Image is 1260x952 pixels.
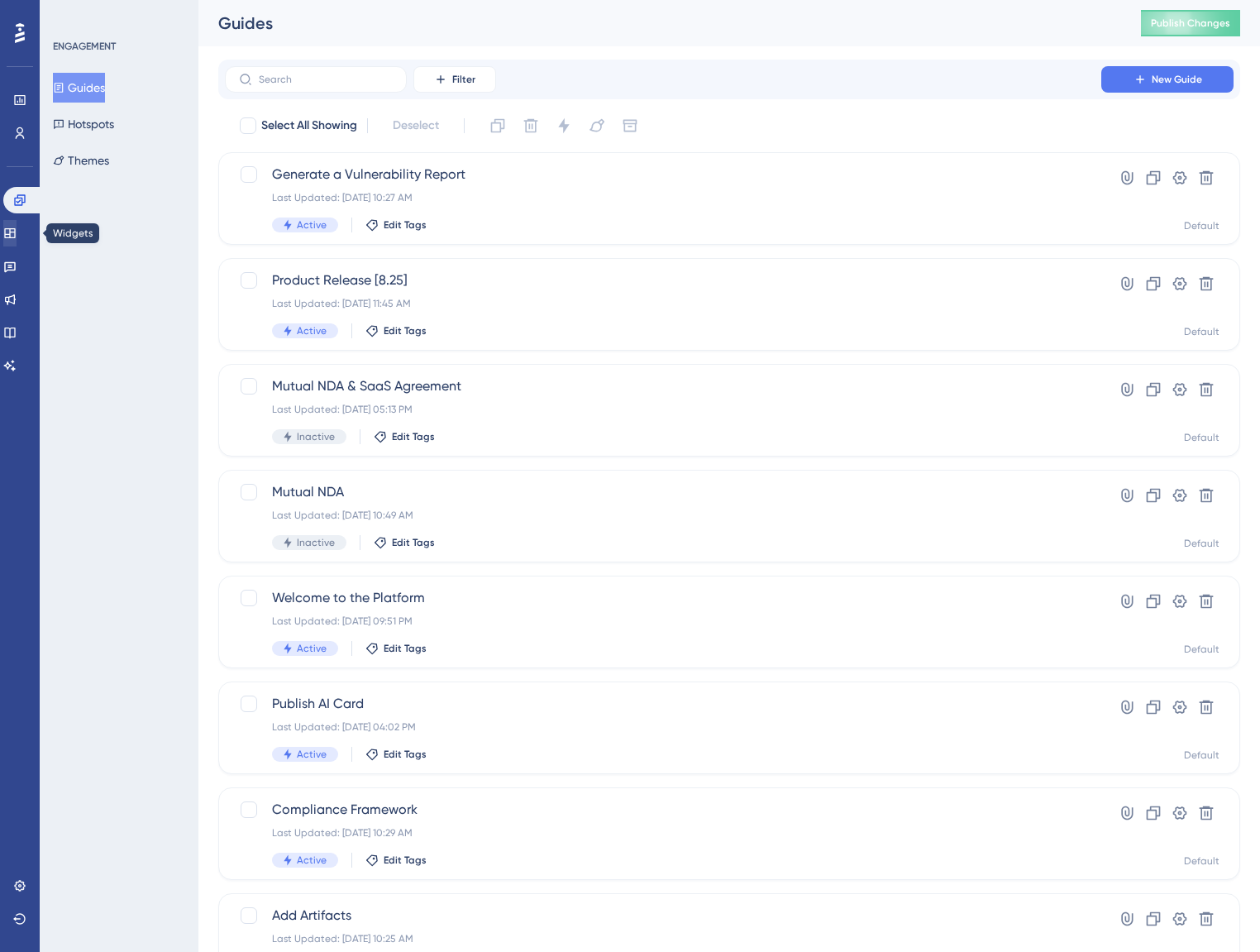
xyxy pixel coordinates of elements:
div: Default [1184,854,1219,868]
div: Default [1184,219,1219,232]
div: ENGAGEMENT [53,40,116,53]
button: Edit Tags [374,536,435,549]
span: Edit Tags [392,536,435,549]
div: Last Updated: [DATE] 10:49 AM [272,509,1054,522]
span: Select All Showing [261,116,357,136]
div: Default [1184,537,1219,550]
span: Active [297,748,327,761]
span: Active [297,218,327,232]
div: Default [1184,749,1219,762]
button: Filter [413,66,496,93]
span: Edit Tags [392,430,435,443]
span: Active [297,642,327,655]
span: Welcome to the Platform [272,588,1054,608]
div: Default [1184,325,1219,338]
span: Inactive [297,536,335,549]
span: New Guide [1152,73,1202,86]
span: Filter [452,73,475,86]
span: Mutual NDA [272,482,1054,502]
button: Guides [53,73,105,103]
span: Deselect [393,116,439,136]
button: Edit Tags [374,430,435,443]
span: Active [297,854,327,867]
div: Last Updated: [DATE] 10:25 AM [272,932,1054,945]
span: Edit Tags [384,748,427,761]
button: Edit Tags [365,324,427,337]
span: Generate a Vulnerability Report [272,165,1054,184]
div: Last Updated: [DATE] 04:02 PM [272,720,1054,734]
button: Edit Tags [365,854,427,867]
button: Deselect [378,111,454,141]
span: Edit Tags [384,854,427,867]
button: Themes [53,146,109,175]
button: Edit Tags [365,642,427,655]
span: Product Release [8.25] [272,270,1054,290]
button: Edit Tags [365,748,427,761]
button: Hotspots [53,109,114,139]
span: Active [297,324,327,337]
input: Search [259,74,393,85]
button: New Guide [1101,66,1234,93]
div: Last Updated: [DATE] 09:51 PM [272,615,1054,628]
span: Edit Tags [384,324,427,337]
span: Publish AI Card [272,694,1054,714]
div: Last Updated: [DATE] 10:29 AM [272,826,1054,840]
span: Edit Tags [384,218,427,232]
div: Guides [218,12,1100,35]
div: Last Updated: [DATE] 05:13 PM [272,403,1054,416]
button: Edit Tags [365,218,427,232]
div: Default [1184,643,1219,656]
span: Mutual NDA & SaaS Agreement [272,376,1054,396]
span: Inactive [297,430,335,443]
div: Last Updated: [DATE] 10:27 AM [272,191,1054,204]
div: Default [1184,431,1219,444]
span: Edit Tags [384,642,427,655]
div: Last Updated: [DATE] 11:45 AM [272,297,1054,310]
span: Compliance Framework [272,800,1054,820]
button: Publish Changes [1141,10,1240,36]
span: Add Artifacts [272,906,1054,926]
